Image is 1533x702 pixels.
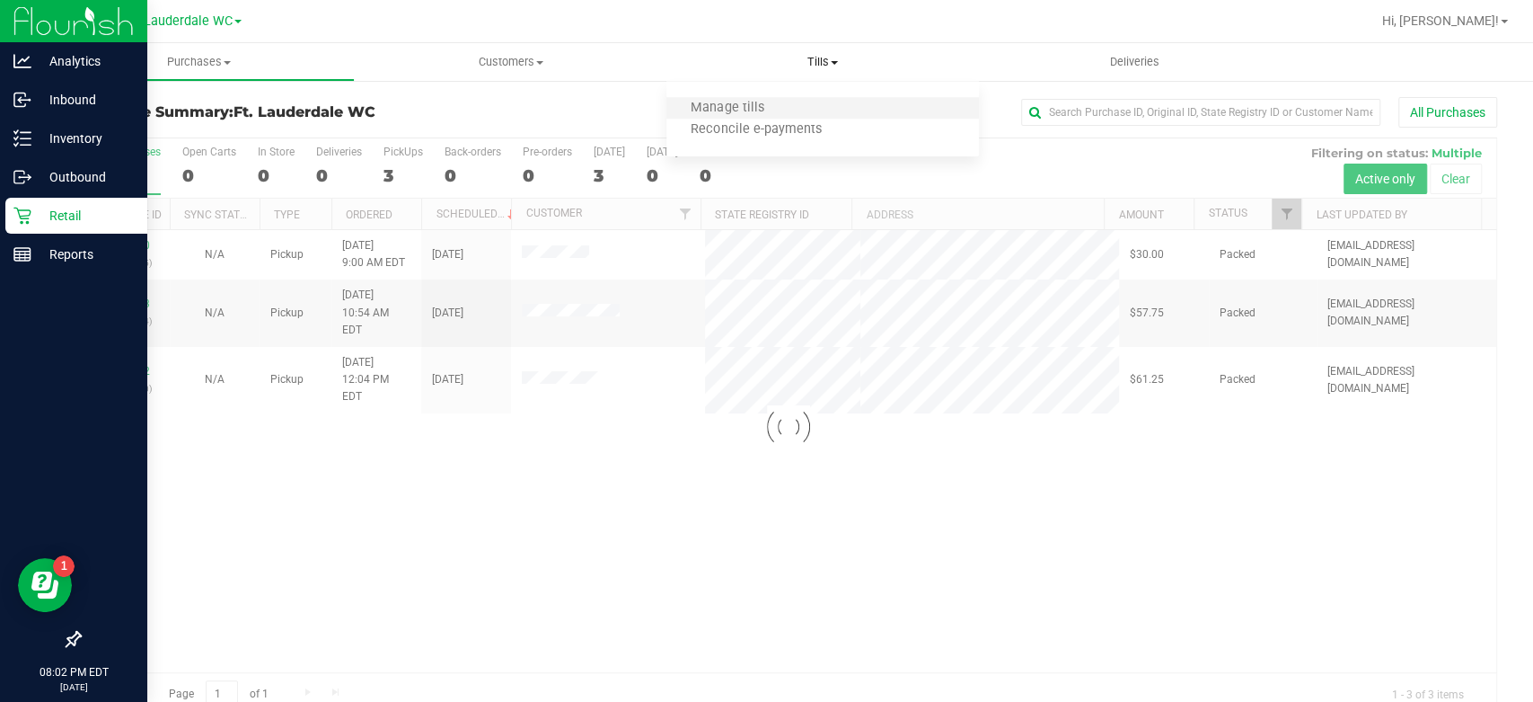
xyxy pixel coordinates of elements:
[979,43,1291,81] a: Deliveries
[666,54,978,70] span: Tills
[44,54,354,70] span: Purchases
[31,50,139,72] p: Analytics
[53,555,75,577] iframe: Resource center unread badge
[79,104,551,120] h3: Purchase Summary:
[13,91,31,109] inline-svg: Inbound
[13,245,31,263] inline-svg: Reports
[31,205,139,227] p: Retail
[666,122,845,138] span: Reconcile e-payments
[8,664,139,680] p: 08:02 PM EDT
[31,244,139,265] p: Reports
[666,101,788,116] span: Manage tills
[13,52,31,70] inline-svg: Analytics
[1398,97,1497,128] button: All Purchases
[125,13,233,29] span: Ft. Lauderdale WC
[355,43,666,81] a: Customers
[18,558,72,612] iframe: Resource center
[1021,99,1380,126] input: Search Purchase ID, Original ID, State Registry ID or Customer Name...
[13,168,31,186] inline-svg: Outbound
[13,207,31,225] inline-svg: Retail
[1382,13,1499,28] span: Hi, [PERSON_NAME]!
[31,128,139,149] p: Inventory
[31,89,139,111] p: Inbound
[31,166,139,188] p: Outbound
[1086,54,1184,70] span: Deliveries
[43,43,355,81] a: Purchases
[13,129,31,147] inline-svg: Inventory
[666,43,978,81] a: Tills Manage tills Reconcile e-payments
[233,103,375,120] span: Ft. Lauderdale WC
[8,680,139,694] p: [DATE]
[356,54,665,70] span: Customers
